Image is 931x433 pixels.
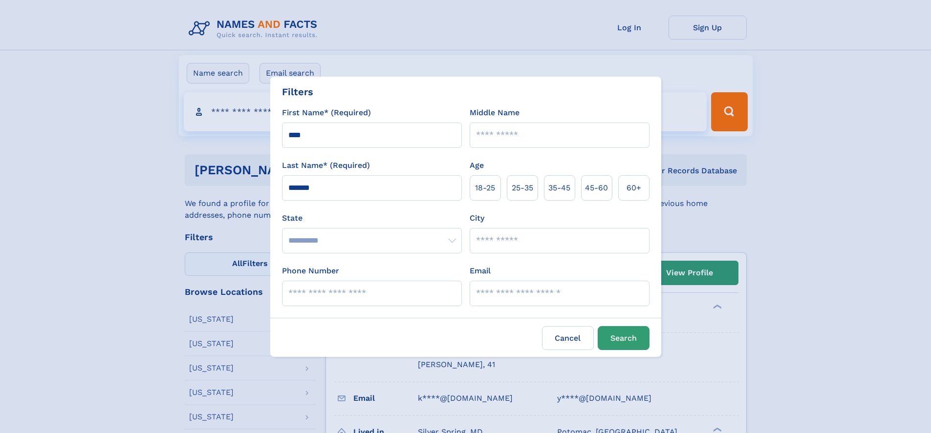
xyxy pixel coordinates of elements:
[585,182,608,194] span: 45‑60
[282,160,370,171] label: Last Name* (Required)
[475,182,495,194] span: 18‑25
[470,160,484,171] label: Age
[282,212,462,224] label: State
[627,182,641,194] span: 60+
[282,265,339,277] label: Phone Number
[548,182,570,194] span: 35‑45
[282,107,371,119] label: First Name* (Required)
[542,326,594,350] label: Cancel
[470,107,520,119] label: Middle Name
[470,265,491,277] label: Email
[512,182,533,194] span: 25‑35
[470,212,484,224] label: City
[282,84,313,99] div: Filters
[598,326,650,350] button: Search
